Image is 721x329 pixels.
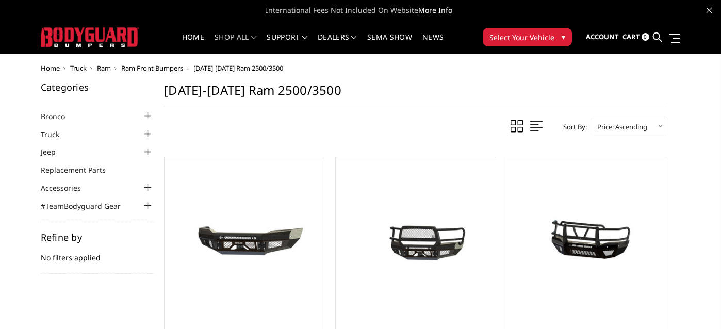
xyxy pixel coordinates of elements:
[41,63,60,73] a: Home
[70,63,87,73] a: Truck
[267,34,307,54] a: Support
[97,63,111,73] a: Ram
[586,32,619,41] span: Account
[193,63,283,73] span: [DATE]-[DATE] Ram 2500/3500
[483,28,572,46] button: Select Your Vehicle
[41,27,139,46] img: BODYGUARD BUMPERS
[41,83,154,92] h5: Categories
[164,83,667,106] h1: [DATE]-[DATE] Ram 2500/3500
[182,34,204,54] a: Home
[422,34,444,54] a: News
[642,33,649,41] span: 0
[586,23,619,51] a: Account
[41,164,119,175] a: Replacement Parts
[41,183,94,193] a: Accessories
[41,129,72,140] a: Truck
[41,201,134,211] a: #TeamBodyguard Gear
[562,31,565,42] span: ▾
[622,23,649,51] a: Cart 0
[418,5,452,15] a: More Info
[622,32,640,41] span: Cart
[318,34,357,54] a: Dealers
[167,201,321,273] img: 2019-2025 Ram 2500-3500 - FT Series - Base Front Bumper
[41,146,69,157] a: Jeep
[215,34,256,54] a: shop all
[167,160,321,314] a: 2019-2025 Ram 2500-3500 - FT Series - Base Front Bumper
[41,233,154,274] div: No filters applied
[367,34,412,54] a: SEMA Show
[558,119,587,135] label: Sort By:
[510,201,664,273] img: 2019-2025 Ram 2500-3500 - T2 Series - Extreme Front Bumper (receiver or winch)
[510,160,664,314] a: 2019-2025 Ram 2500-3500 - T2 Series - Extreme Front Bumper (receiver or winch) 2019-2025 Ram 2500...
[338,160,493,314] a: 2019-2025 Ram 2500-3500 - FT Series - Extreme Front Bumper 2019-2025 Ram 2500-3500 - FT Series - ...
[489,32,554,43] span: Select Your Vehicle
[41,233,154,242] h5: Refine by
[121,63,183,73] a: Ram Front Bumpers
[41,111,78,122] a: Bronco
